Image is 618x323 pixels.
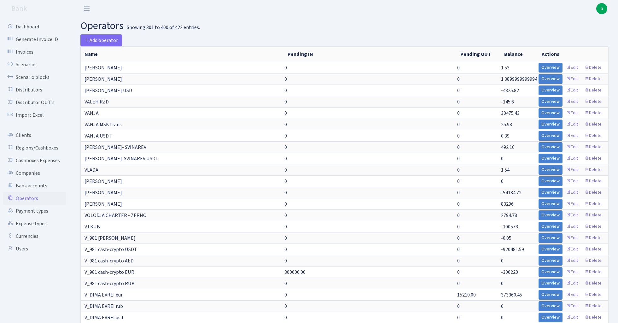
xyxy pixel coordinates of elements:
a: Overview [539,210,563,220]
a: Edit [563,176,581,186]
span: 0 [457,257,460,264]
span: 0 [284,144,287,151]
span: 0 [457,189,460,196]
span: 0 [457,110,460,117]
span: -300220 [501,269,518,276]
span: 0 [457,303,460,310]
span: VOLODJA CHARTER - ZERNO [85,212,147,219]
span: 0 [457,280,460,287]
span: V_981 cash-crypto EUR [85,269,134,276]
span: -54184.72 [501,189,522,196]
span: -145.6 [501,98,514,105]
a: Delete [582,256,604,266]
span: 0 [457,132,460,139]
a: Edit [563,120,581,129]
span: 0 [284,223,287,230]
span: VANJA USDT [85,132,112,139]
span: V_981 cash-crypto USDT [85,246,137,253]
a: Operators [3,192,66,205]
span: 0 [457,64,460,71]
a: Edit [563,74,581,84]
a: Edit [563,199,581,209]
span: 0 [284,76,287,83]
a: Edit [563,142,581,152]
a: Delete [582,74,604,84]
a: Edit [563,63,581,73]
span: 0 [284,155,287,162]
span: 300000.00 [284,269,306,276]
a: Overview [539,222,563,232]
span: 0 [457,178,460,185]
span: 0 [284,178,287,185]
a: Overview [539,142,563,152]
a: Overview [539,199,563,209]
span: 0.39 [501,132,510,139]
a: Delete [582,85,604,95]
a: Scenario blocks [3,71,66,84]
span: 0 [284,110,287,117]
a: Edit [563,244,581,254]
span: -920481.59 [501,246,524,253]
a: Delete [582,154,604,163]
span: 0 [501,178,504,185]
span: 0 [457,223,460,230]
span: V_981 cash-crypto AED [85,257,134,264]
a: Edit [563,131,581,141]
a: a [596,3,607,14]
a: Overview [539,188,563,197]
span: VALEH RZD [85,98,109,105]
span: 0 [284,291,287,298]
span: 2794.78 [501,212,517,219]
span: 1.54 [501,167,510,173]
span: 0 [457,98,460,105]
a: Dashboard [3,21,66,33]
span: 0 [457,269,460,276]
span: [PERSON_NAME] [85,76,122,83]
a: Delete [582,120,604,129]
span: 0 [284,189,287,196]
span: 0 [284,235,287,242]
a: Overview [539,176,563,186]
span: [PERSON_NAME] [85,189,122,196]
a: Edit [563,165,581,175]
a: Edit [563,154,581,163]
span: 0 [284,167,287,173]
a: Overview [539,165,563,175]
span: 0 [284,201,287,208]
a: Overview [539,131,563,141]
a: Overview [539,301,563,311]
a: Overview [539,313,563,322]
a: Scenarios [3,58,66,71]
a: Import Excel [3,109,66,121]
a: Distributors [3,84,66,96]
span: V_981 cash-crypto RUB [85,280,135,287]
th: Actions [538,47,608,62]
span: [PERSON_NAME]-SVINAREV USDT [85,155,159,162]
span: Add operator [85,37,118,44]
th: Balance [500,47,538,62]
a: Delete [582,279,604,288]
a: Delete [582,290,604,300]
a: Overview [539,63,563,73]
a: Overview [539,154,563,163]
span: 83296 [501,201,514,208]
a: Delete [582,222,604,232]
a: Delete [582,176,604,186]
span: V_DIMA EVREI rub [85,303,123,310]
span: 0 [457,314,460,321]
a: Overview [539,120,563,129]
a: Delete [582,301,604,311]
a: Delete [582,131,604,141]
span: 0 [284,280,287,287]
a: Expense types [3,217,66,230]
a: Users [3,243,66,255]
span: VTKUB [85,223,100,230]
a: Invoices [3,46,66,58]
a: Distributor OUT's [3,96,66,109]
a: Edit [563,279,581,288]
span: -0.05 [501,235,511,242]
a: Overview [539,85,563,95]
a: Edit [563,233,581,243]
span: V_DIMA EVREI usd [85,314,123,321]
